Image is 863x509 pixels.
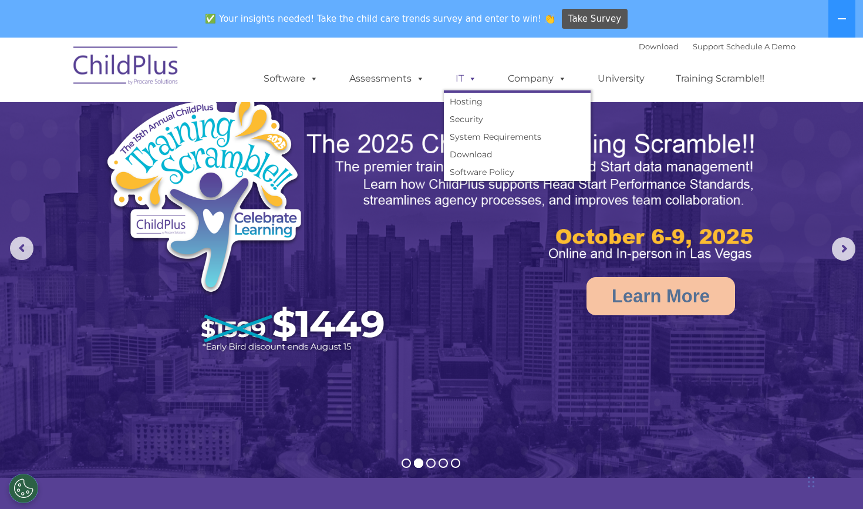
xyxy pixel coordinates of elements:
[68,38,185,97] img: ChildPlus by Procare Solutions
[665,382,863,509] iframe: Chat Widget
[201,8,560,31] span: ✅ Your insights needed! Take the child care trends survey and enter to win! 👏
[639,42,679,51] a: Download
[444,110,591,128] a: Security
[726,42,795,51] a: Schedule A Demo
[562,9,628,29] a: Take Survey
[808,464,815,500] div: Drag
[639,42,795,51] font: |
[338,67,436,90] a: Assessments
[444,146,591,163] a: Download
[444,93,591,110] a: Hosting
[568,9,621,29] span: Take Survey
[9,474,38,503] button: Cookies Settings
[444,128,591,146] a: System Requirements
[693,42,724,51] a: Support
[586,67,656,90] a: University
[664,67,776,90] a: Training Scramble!!
[444,163,591,181] a: Software Policy
[444,67,488,90] a: IT
[252,67,330,90] a: Software
[586,277,735,315] a: Learn More
[496,67,578,90] a: Company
